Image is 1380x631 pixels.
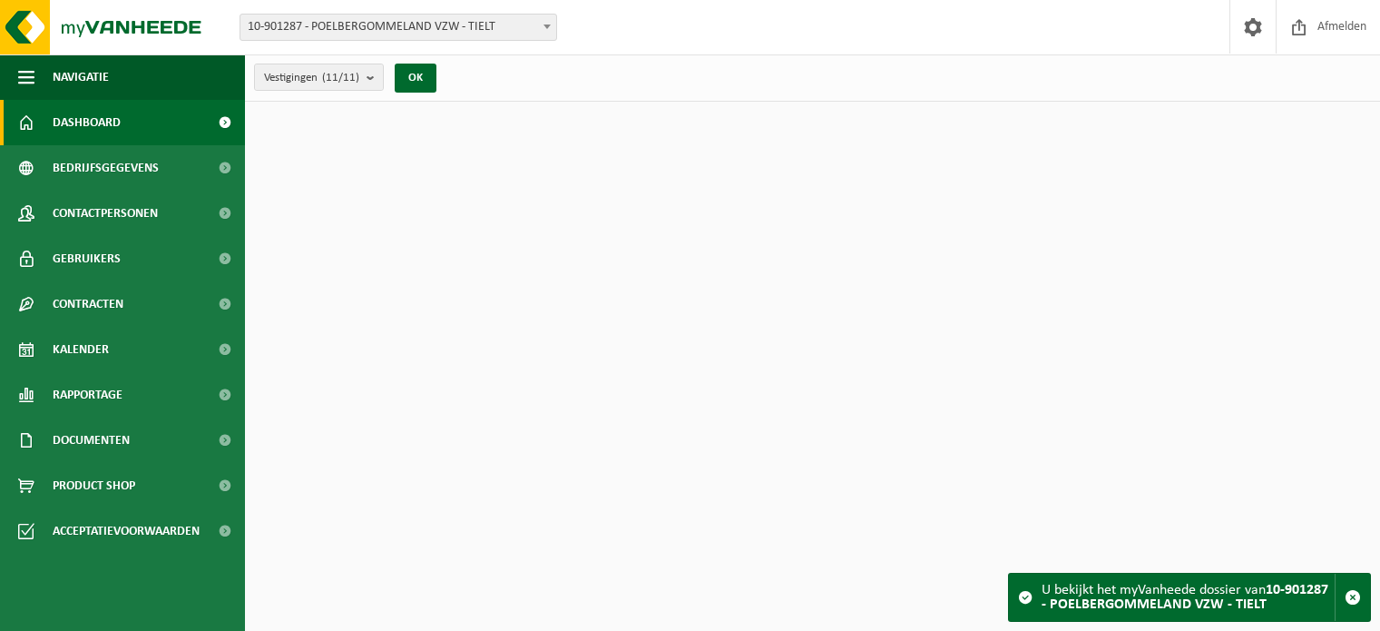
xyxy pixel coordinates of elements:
span: Bedrijfsgegevens [53,145,159,191]
button: Vestigingen(11/11) [254,64,384,91]
span: Vestigingen [264,64,359,92]
span: Documenten [53,418,130,463]
span: Navigatie [53,54,109,100]
strong: 10-901287 - POELBERGOMMELAND VZW - TIELT [1042,583,1328,612]
span: Contactpersonen [53,191,158,236]
span: 10-901287 - POELBERGOMMELAND VZW - TIELT [240,15,556,40]
div: U bekijkt het myVanheede dossier van [1042,574,1335,621]
span: Acceptatievoorwaarden [53,508,200,554]
span: Dashboard [53,100,121,145]
span: Rapportage [53,372,122,418]
span: Gebruikers [53,236,121,281]
span: 10-901287 - POELBERGOMMELAND VZW - TIELT [240,14,557,41]
span: Contracten [53,281,123,327]
count: (11/11) [322,72,359,84]
button: OK [395,64,436,93]
span: Kalender [53,327,109,372]
span: Product Shop [53,463,135,508]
